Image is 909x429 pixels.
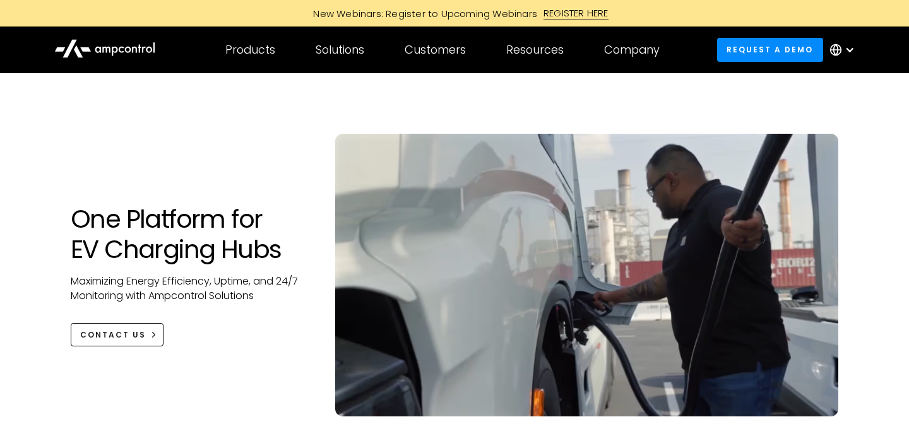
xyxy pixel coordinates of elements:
[316,43,364,57] div: Solutions
[405,43,466,57] div: Customers
[225,43,275,57] div: Products
[80,329,146,341] div: CONTACT US
[604,43,660,57] div: Company
[71,204,310,264] h1: One Platform for EV Charging Hubs
[71,323,163,346] a: CONTACT US
[544,6,609,20] div: REGISTER HERE
[170,6,739,20] a: New Webinars: Register to Upcoming WebinarsREGISTER HERE
[506,43,564,57] div: Resources
[300,7,544,20] div: New Webinars: Register to Upcoming Webinars
[71,274,310,303] p: Maximizing Energy Efficiency, Uptime, and 24/7 Monitoring with Ampcontrol Solutions
[717,38,823,61] a: Request a demo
